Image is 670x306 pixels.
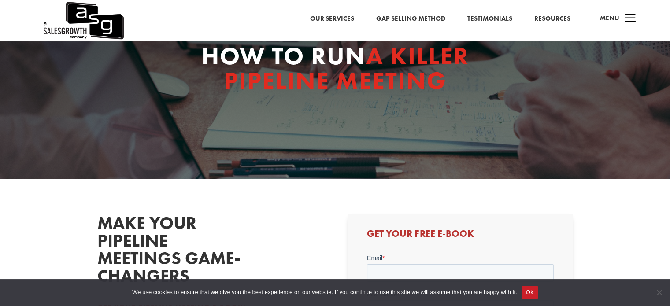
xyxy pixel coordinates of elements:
h3: Get Your Free E-book [367,229,554,243]
a: Our Services [310,13,354,25]
h2: Make Your Pipeline MEetings Game-changers [97,214,230,289]
button: Ok [522,286,538,299]
span: a [622,10,639,28]
span: No [655,288,663,297]
a: Gap Selling Method [376,13,445,25]
span: Menu [600,14,619,22]
h1: How to Run [168,44,503,97]
a: Resources [534,13,570,25]
a: Testimonials [467,13,512,25]
span: A Killer Pipeline Meeting [224,40,469,96]
span: We use cookies to ensure that we give you the best experience on our website. If you continue to ... [132,288,517,297]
